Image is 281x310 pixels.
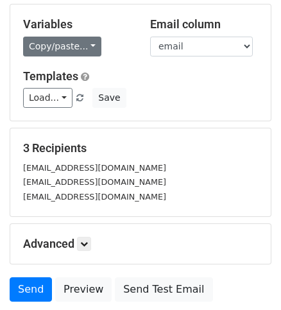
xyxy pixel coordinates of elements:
[23,163,166,173] small: [EMAIL_ADDRESS][DOMAIN_NAME]
[217,248,281,310] iframe: Chat Widget
[23,192,166,202] small: [EMAIL_ADDRESS][DOMAIN_NAME]
[23,141,258,155] h5: 3 Recipients
[23,177,166,187] small: [EMAIL_ADDRESS][DOMAIN_NAME]
[10,277,52,302] a: Send
[23,17,131,31] h5: Variables
[23,88,72,108] a: Load...
[23,37,101,56] a: Copy/paste...
[23,69,78,83] a: Templates
[55,277,112,302] a: Preview
[92,88,126,108] button: Save
[23,237,258,251] h5: Advanced
[150,17,258,31] h5: Email column
[115,277,212,302] a: Send Test Email
[217,248,281,310] div: Widget de chat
